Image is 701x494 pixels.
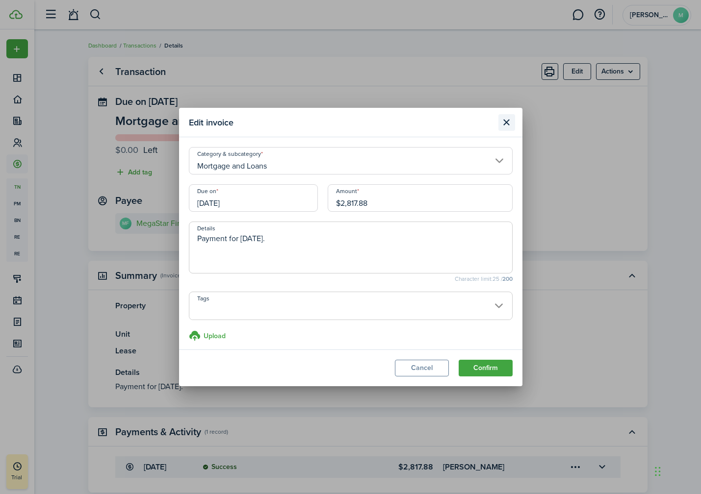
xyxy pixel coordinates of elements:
[189,113,496,132] modal-title: Edit invoice
[189,184,318,212] input: mm/dd/yyyy
[655,457,661,486] div: Drag
[189,276,513,282] small: Character limit: 25 /
[498,114,515,131] button: Close modal
[328,184,513,212] input: 0.00
[459,360,513,376] button: Confirm
[652,447,701,494] iframe: Chat Widget
[395,360,449,376] button: Cancel
[204,331,226,341] h3: Upload
[502,274,513,283] b: 200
